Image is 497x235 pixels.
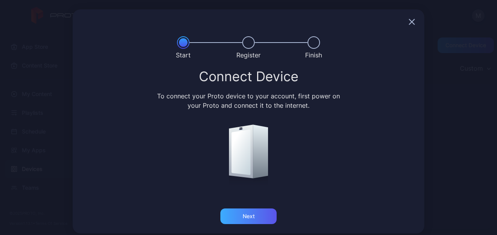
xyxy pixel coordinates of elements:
[220,208,277,224] button: Next
[82,69,415,84] div: Connect Device
[236,50,261,60] div: Register
[176,50,191,60] div: Start
[243,213,255,219] div: Next
[156,91,341,110] div: To connect your Proto device to your account, first power on your Proto and connect it to the int...
[305,50,322,60] div: Finish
